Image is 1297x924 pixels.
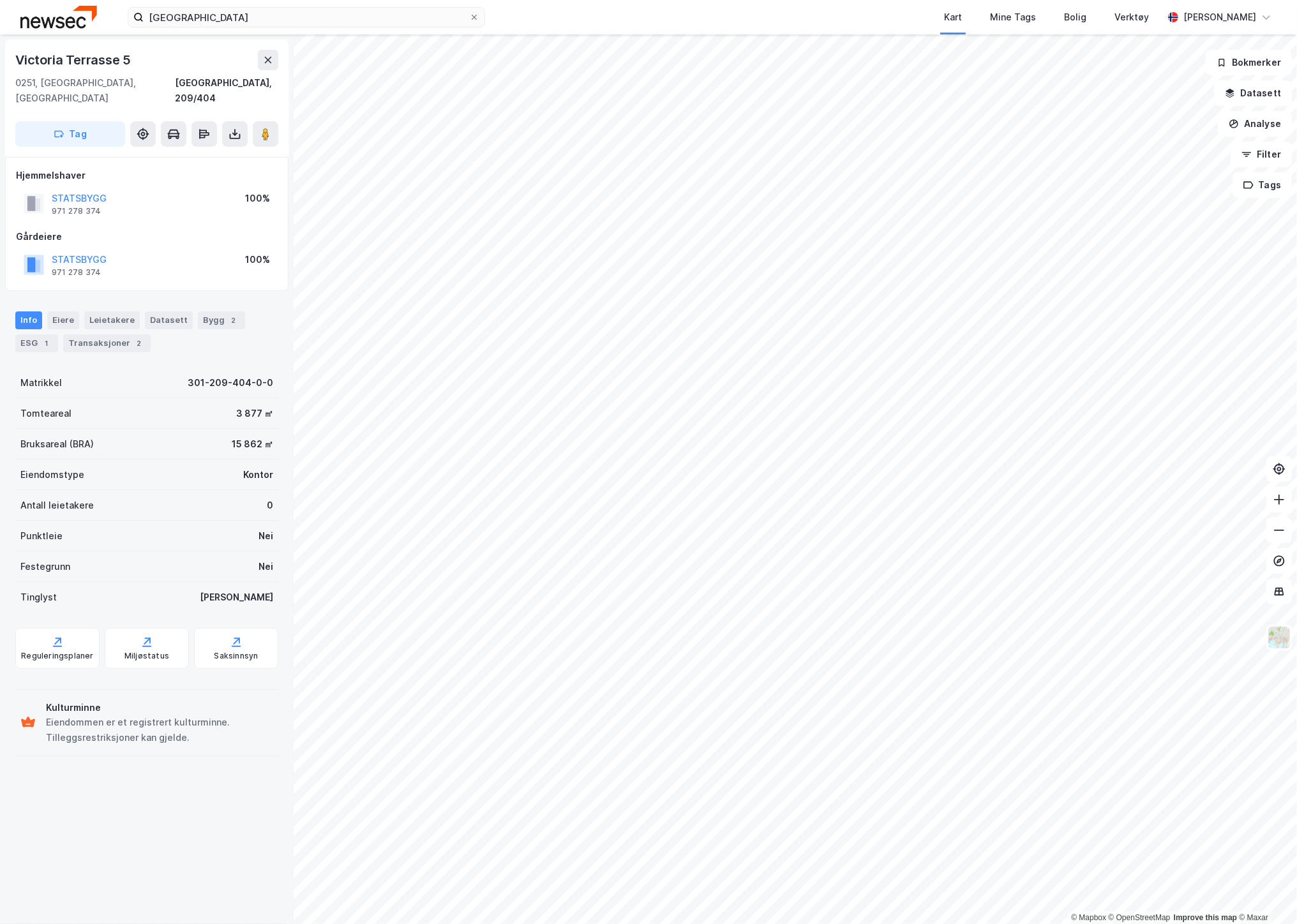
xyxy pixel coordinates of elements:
[84,311,140,329] div: Leietakere
[15,75,175,106] div: 0251, [GEOGRAPHIC_DATA], [GEOGRAPHIC_DATA]
[232,436,273,452] div: 15 862 ㎡
[1183,10,1256,25] div: [PERSON_NAME]
[1174,913,1237,922] a: Improve this map
[1071,913,1106,922] a: Mapbox
[20,436,94,452] div: Bruksareal (BRA)
[214,651,259,661] div: Saksinnsyn
[144,8,469,27] input: Søk på adresse, matrikkel, gårdeiere, leietakere eller personer
[16,168,278,183] div: Hjemmelshaver
[1206,50,1292,75] button: Bokmerker
[52,206,101,216] div: 971 278 374
[20,6,97,28] img: newsec-logo.f6e21ccffca1b3a03d2d.png
[16,229,278,244] div: Gårdeiere
[40,337,53,350] div: 1
[1231,142,1292,167] button: Filter
[20,528,63,544] div: Punktleie
[990,10,1036,25] div: Mine Tags
[259,559,273,574] div: Nei
[46,715,273,745] div: Eiendommen er et registrert kulturminne. Tilleggsrestriksjoner kan gjelde.
[15,121,125,147] button: Tag
[200,590,273,605] div: [PERSON_NAME]
[20,406,71,421] div: Tomteareal
[63,334,151,352] div: Transaksjoner
[52,267,101,278] div: 971 278 374
[133,337,146,350] div: 2
[20,467,84,482] div: Eiendomstype
[145,311,193,329] div: Datasett
[1114,10,1149,25] div: Verktøy
[47,311,79,329] div: Eiere
[944,10,962,25] div: Kart
[245,252,270,267] div: 100%
[124,651,169,661] div: Miljøstatus
[20,375,62,391] div: Matrikkel
[1233,863,1297,924] iframe: Chat Widget
[1064,10,1086,25] div: Bolig
[267,498,273,513] div: 0
[1233,863,1297,924] div: Kontrollprogram for chat
[1109,913,1171,922] a: OpenStreetMap
[245,191,270,206] div: 100%
[236,406,273,421] div: 3 877 ㎡
[1233,172,1292,198] button: Tags
[175,75,278,106] div: [GEOGRAPHIC_DATA], 209/404
[15,50,133,70] div: Victoria Terrasse 5
[188,375,273,391] div: 301-209-404-0-0
[15,311,42,329] div: Info
[20,590,57,605] div: Tinglyst
[46,700,273,715] div: Kulturminne
[1267,625,1291,650] img: Z
[198,311,245,329] div: Bygg
[243,467,273,482] div: Kontor
[15,334,58,352] div: ESG
[259,528,273,544] div: Nei
[21,651,93,661] div: Reguleringsplaner
[1218,111,1292,137] button: Analyse
[20,498,94,513] div: Antall leietakere
[1214,80,1292,106] button: Datasett
[227,314,240,327] div: 2
[20,559,70,574] div: Festegrunn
